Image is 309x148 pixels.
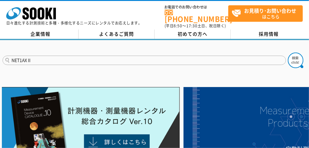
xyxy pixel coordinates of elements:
span: はこちら [232,6,302,21]
span: 初めての方へ [178,30,207,37]
a: よくあるご質問 [79,30,155,39]
span: (平日 ～ 土日、祝日除く) [165,23,226,29]
span: 8:50 [174,23,183,29]
span: 17:30 [186,23,198,29]
a: [PHONE_NUMBER] [165,10,228,22]
img: btn_search.png [288,53,303,68]
input: 商品名、型式、NETIS番号を入力してください [2,56,286,65]
strong: お見積り･お問い合わせ [244,7,297,14]
span: お電話でのお問い合わせは [165,5,228,9]
a: 企業情報 [2,30,79,39]
a: 採用情報 [231,30,307,39]
a: お見積り･お問い合わせはこちら [228,5,303,22]
a: 初めての方へ [155,30,231,39]
p: 日々進化する計測技術と多種・多様化するニーズにレンタルでお応えします。 [6,21,142,25]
